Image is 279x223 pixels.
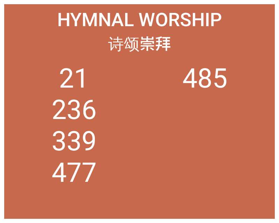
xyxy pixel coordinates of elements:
[59,63,89,94] li: 21
[108,31,171,55] span: 诗颂崇拜
[57,9,222,31] span: Hymnal Worship
[182,63,227,94] li: 485
[52,157,97,188] li: 477
[52,126,97,157] li: 339
[52,94,97,126] li: 236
